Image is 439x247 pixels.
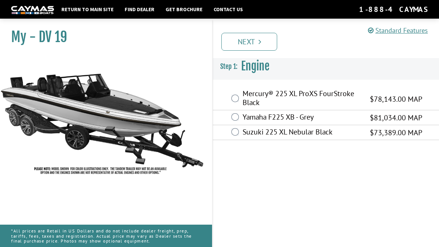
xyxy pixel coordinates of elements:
[213,53,439,80] h3: Engine
[370,94,422,105] span: $78,143.00 MAP
[11,225,201,247] p: *All prices are Retail in US Dollars and do not include dealer freight, prep, tariffs, fees, taxe...
[11,29,193,45] h1: My - DV 19
[121,4,158,14] a: Find Dealer
[221,33,277,51] a: Next
[210,4,247,14] a: Contact Us
[58,4,117,14] a: Return to main site
[368,26,428,35] a: Standard Features
[243,113,361,123] label: Yamaha F225 XB - Grey
[370,112,422,123] span: $81,034.00 MAP
[219,32,439,51] ul: Pagination
[243,89,361,109] label: Mercury® 225 XL ProXS FourStroke Black
[243,127,361,138] label: Suzuki 225 XL Nebular Black
[162,4,206,14] a: Get Brochure
[359,4,428,14] div: 1-888-4CAYMAS
[370,127,422,138] span: $73,389.00 MAP
[11,6,54,14] img: white-logo-c9c8dbefe5ff5ceceb0f0178aa75bf4bb51f6bca0971e226c86eb53dfe498488.png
